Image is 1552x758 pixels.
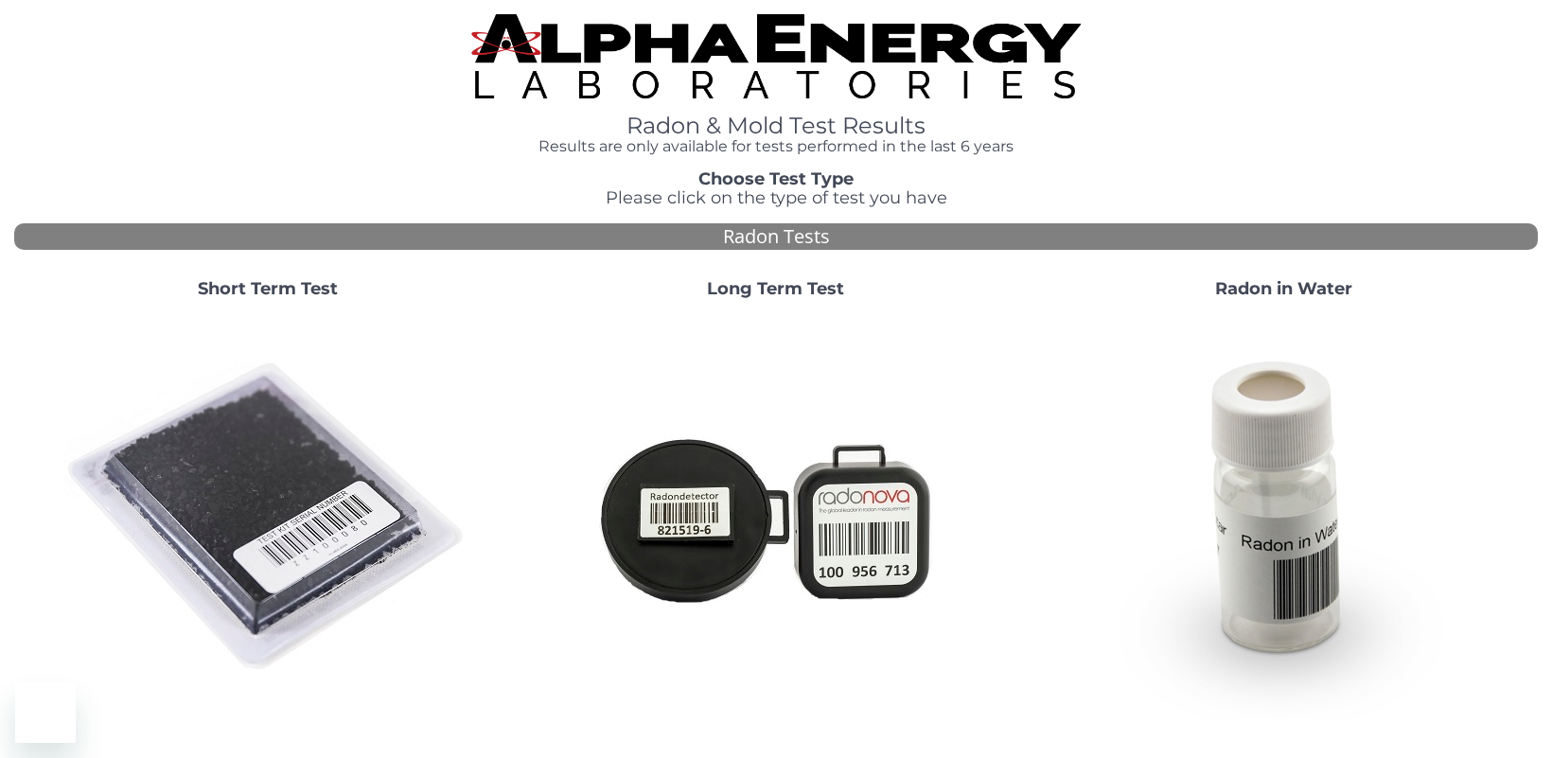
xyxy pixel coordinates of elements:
[1215,278,1352,299] strong: Radon in Water
[64,314,471,721] img: ShortTerm.jpg
[698,168,854,189] strong: Choose Test Type
[198,278,338,299] strong: Short Term Test
[573,314,979,721] img: Radtrak2vsRadtrak3.jpg
[471,138,1081,155] h4: Results are only available for tests performed in the last 6 years
[1081,314,1488,721] img: RadoninWater.jpg
[707,278,844,299] strong: Long Term Test
[606,187,947,208] span: Please click on the type of test you have
[471,14,1081,98] img: TightCrop.jpg
[15,682,76,743] iframe: Button to launch messaging window
[14,223,1538,251] div: Radon Tests
[471,114,1081,138] h1: Radon & Mold Test Results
